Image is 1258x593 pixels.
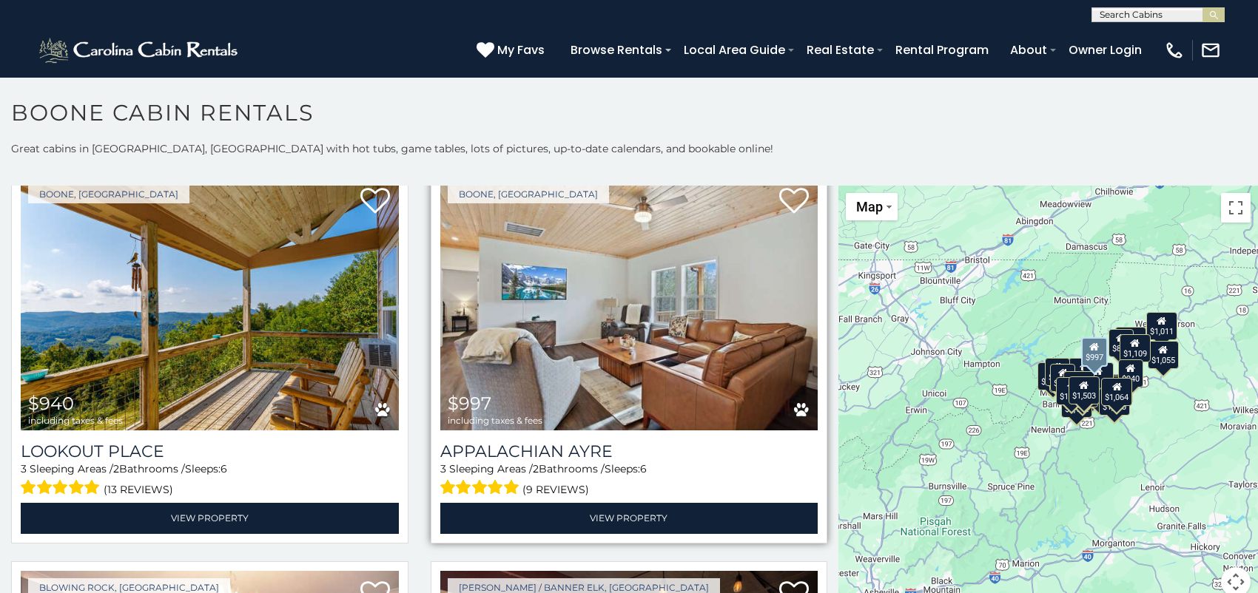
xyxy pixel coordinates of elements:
div: $901 [1044,358,1069,386]
a: Real Estate [799,37,881,63]
a: Add to favorites [779,186,809,217]
span: $940 [28,393,74,414]
span: including taxes & fees [448,416,542,425]
a: Rental Program [888,37,996,63]
a: Lookout Place [21,441,399,461]
button: Change map style [846,193,898,220]
div: $873 [1108,329,1133,357]
div: $997 [1080,337,1107,367]
a: Boone, [GEOGRAPHIC_DATA] [448,185,609,203]
a: Owner Login [1061,37,1149,63]
a: Add to favorites [360,186,390,217]
span: 6 [221,462,227,475]
span: 3 [440,462,446,475]
div: $1,183 [1101,374,1132,402]
span: $997 [448,393,491,414]
div: $1,064 [1101,378,1132,406]
div: $1,222 [1102,376,1133,404]
span: 2 [113,462,119,475]
a: Appalachian Ayre $997 including taxes & fees [440,177,818,430]
a: Lookout Place $940 including taxes & fees [21,177,399,430]
div: $940 [1117,359,1143,387]
div: $1,011 [1146,312,1177,340]
a: View Property [21,503,399,533]
span: My Favs [497,41,545,59]
a: View Property [440,503,818,533]
span: Map [856,199,883,214]
span: (9 reviews) [522,480,589,499]
div: $1,155 [1037,362,1069,390]
div: $1,055 [1147,341,1178,369]
div: $980 [1050,364,1075,392]
div: $1,166 [1063,371,1094,399]
a: Appalachian Ayre [440,441,818,461]
span: (13 reviews) [104,480,173,499]
a: About [1003,37,1054,63]
div: $1,132 [1082,362,1113,390]
img: Appalachian Ayre [440,177,818,430]
span: including taxes & fees [28,416,123,425]
img: phone-regular-white.png [1164,40,1185,61]
a: Browse Rentals [563,37,670,63]
a: Boone, [GEOGRAPHIC_DATA] [28,185,189,203]
span: 2 [533,462,539,475]
span: 3 [21,462,27,475]
img: White-1-2.png [37,35,242,65]
span: 6 [640,462,647,475]
div: Sleeping Areas / Bathrooms / Sleeps: [21,461,399,499]
a: Local Area Guide [676,37,793,63]
button: Toggle fullscreen view [1221,193,1251,223]
img: mail-regular-white.png [1200,40,1221,61]
div: $1,087 [1114,327,1146,355]
a: My Favs [477,41,548,60]
div: Sleeping Areas / Bathrooms / Sleeps: [440,461,818,499]
div: $1,109 [1120,334,1151,362]
div: $1,199 [1056,377,1087,405]
div: $1,503 [1068,376,1099,404]
img: Lookout Place [21,177,399,430]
